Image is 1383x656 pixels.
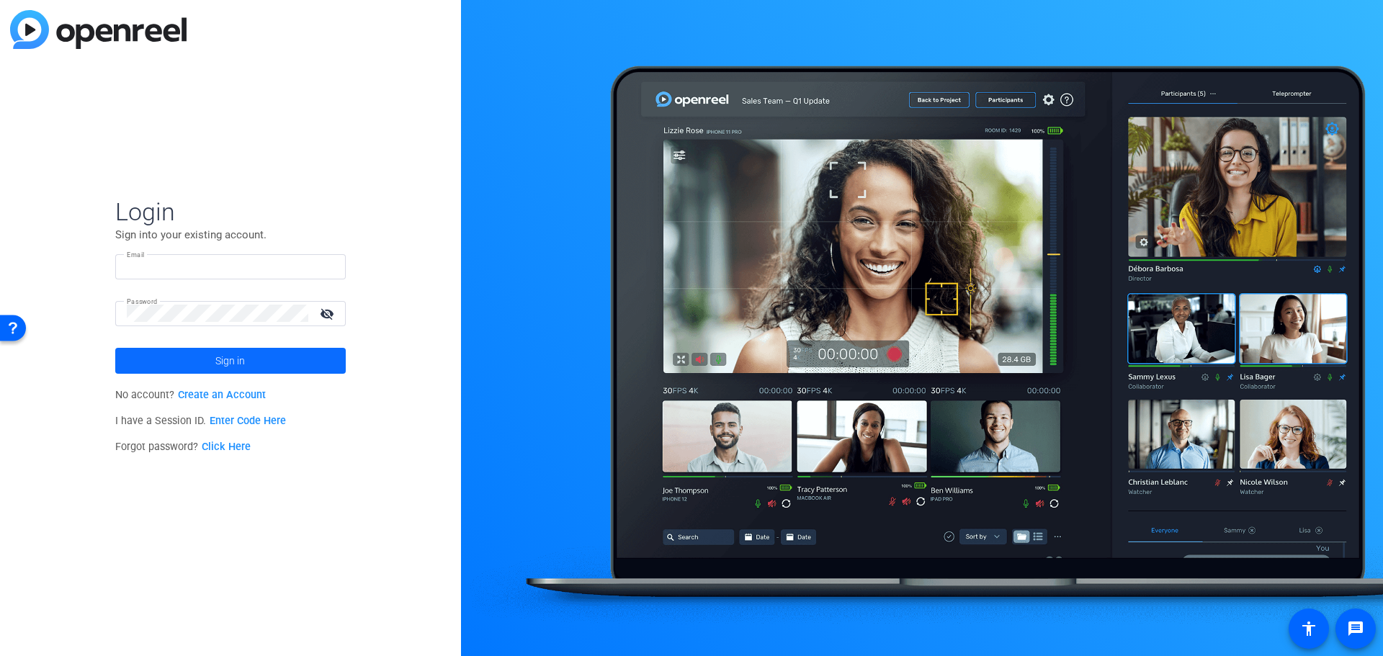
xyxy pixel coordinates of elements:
mat-label: Password [127,297,158,305]
p: Sign into your existing account. [115,227,346,243]
span: Forgot password? [115,441,251,453]
span: I have a Session ID. [115,415,286,427]
span: Login [115,197,346,227]
mat-icon: message [1347,620,1364,637]
mat-icon: accessibility [1300,620,1317,637]
a: Enter Code Here [210,415,286,427]
span: No account? [115,389,266,401]
a: Create an Account [178,389,266,401]
button: Sign in [115,348,346,374]
mat-icon: visibility_off [311,303,346,324]
mat-label: Email [127,251,145,259]
input: Enter Email Address [127,258,334,275]
a: Click Here [202,441,251,453]
span: Sign in [215,343,245,379]
img: blue-gradient.svg [10,10,187,49]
